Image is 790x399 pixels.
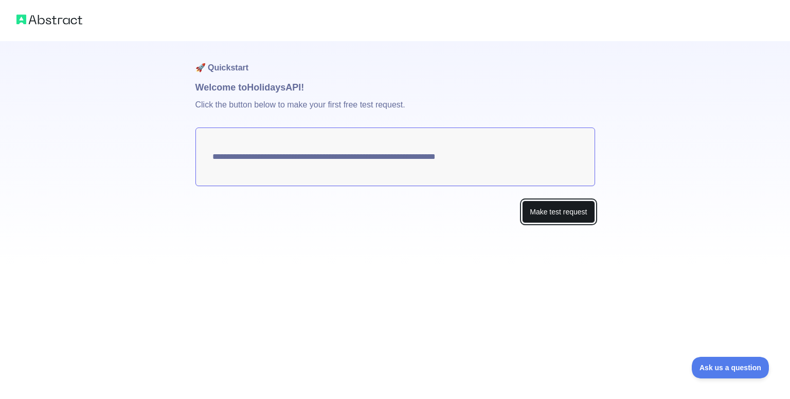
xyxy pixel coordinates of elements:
[195,41,595,80] h1: 🚀 Quickstart
[692,357,769,378] iframe: Toggle Customer Support
[16,12,82,27] img: Abstract logo
[522,201,595,224] button: Make test request
[195,80,595,95] h1: Welcome to Holidays API!
[195,95,595,128] p: Click the button below to make your first free test request.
